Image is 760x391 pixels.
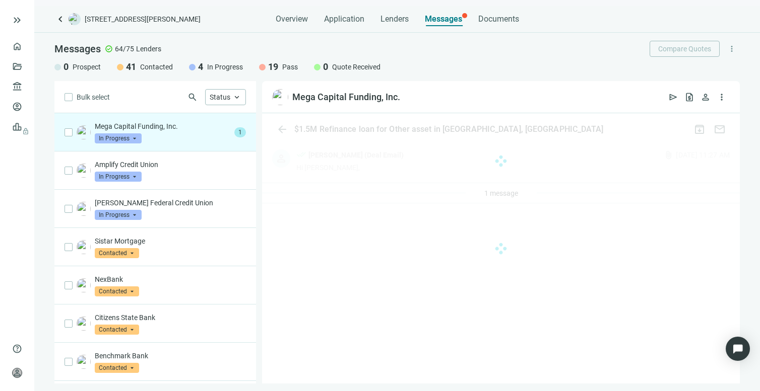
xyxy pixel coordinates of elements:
span: Lenders [381,14,409,24]
span: 0 [323,61,328,73]
span: 0 [64,61,69,73]
div: Open Intercom Messenger [726,337,750,361]
span: Messages [425,14,462,24]
p: Amplify Credit Union [95,160,246,170]
span: Overview [276,14,308,24]
span: more_vert [717,92,727,102]
img: f558cc85-5ede-4e37-a208-851bf2a874ba [272,89,288,105]
img: ed4a054d-4aca-4c59-8754-aed87b183a0b.png [77,278,91,292]
button: more_vert [724,41,740,57]
p: Sistar Mortgage [95,236,246,246]
img: f558cc85-5ede-4e37-a208-851bf2a874ba [77,125,91,139]
span: Contacted [95,248,139,258]
span: help [12,344,22,354]
a: keyboard_arrow_left [54,13,67,25]
span: Documents [478,14,519,24]
span: Prospect [73,62,101,72]
span: Pass [282,62,298,72]
p: NexBank [95,274,246,284]
img: ca35fd24-465b-4a07-8c5a-dbd61b3592dc [77,317,91,331]
span: Status [210,93,230,101]
img: 478e7720-b809-4903-9b28-9b6428fc52e2 [77,240,91,254]
span: [STREET_ADDRESS][PERSON_NAME] [85,14,201,24]
img: d44d661f-88e7-43ad-b823-a47bcf38507f [77,202,91,216]
p: Benchmark Bank [95,351,246,361]
span: 1 [234,127,246,137]
span: 19 [268,61,278,73]
span: Quote Received [332,62,381,72]
span: In Progress [207,62,243,72]
span: Contacted [140,62,173,72]
img: 5674da76-7b14-449b-9af7-758ca126a458 [77,164,91,178]
button: keyboard_double_arrow_right [11,14,23,26]
span: more_vert [727,44,736,53]
p: Citizens State Bank [95,312,246,323]
div: Mega Capital Funding, Inc. [292,91,400,103]
button: send [665,89,681,105]
span: keyboard_arrow_up [232,93,241,102]
span: In Progress [95,210,142,220]
span: Contacted [95,286,139,296]
button: person [698,89,714,105]
img: deal-logo [69,13,81,25]
span: Lenders [136,44,161,54]
button: more_vert [714,89,730,105]
button: Compare Quotes [650,41,720,57]
p: [PERSON_NAME] Federal Credit Union [95,198,246,208]
span: 41 [126,61,136,73]
span: Contacted [95,325,139,335]
span: send [668,92,678,102]
p: Mega Capital Funding, Inc. [95,121,230,131]
span: search [187,92,198,102]
span: Contacted [95,363,139,373]
span: person [701,92,711,102]
button: request_quote [681,89,698,105]
span: 64/75 [115,44,134,54]
span: person [12,368,22,378]
span: request_quote [684,92,694,102]
span: Bulk select [77,92,110,103]
span: In Progress [95,172,142,182]
span: check_circle [105,45,113,53]
img: d5f236b0-6a9a-4ebf-89cb-45c6fbe70fd8 [77,355,91,369]
span: 4 [198,61,203,73]
span: Messages [54,43,101,55]
span: Application [324,14,364,24]
span: In Progress [95,133,142,143]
